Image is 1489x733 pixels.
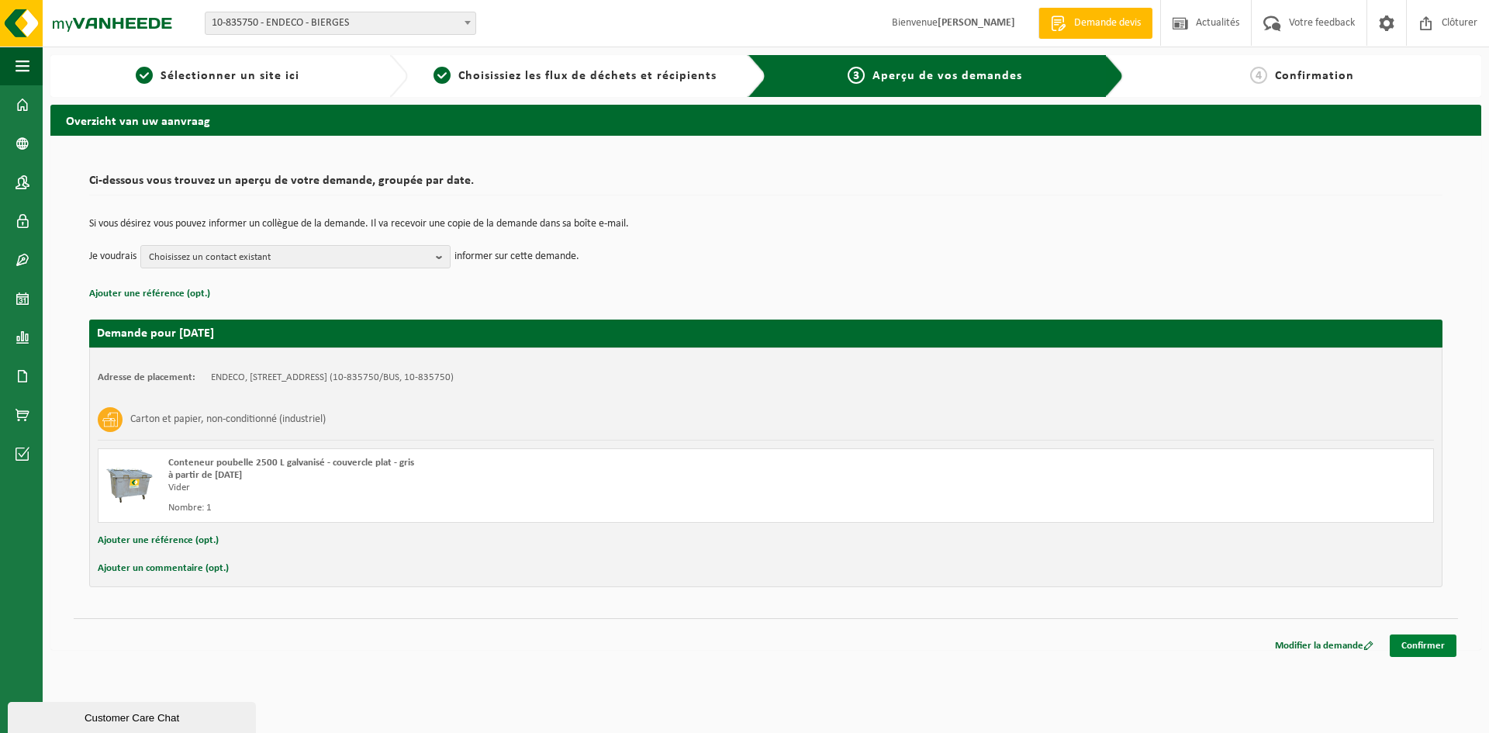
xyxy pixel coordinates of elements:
[136,67,153,84] span: 1
[1038,8,1152,39] a: Demande devis
[1070,16,1145,31] span: Demande devis
[8,699,259,733] iframe: chat widget
[938,17,1015,29] strong: [PERSON_NAME]
[58,67,377,85] a: 1Sélectionner un site ici
[434,67,451,84] span: 2
[140,245,451,268] button: Choisissez un contact existant
[454,245,579,268] p: informer sur cette demande.
[1275,70,1354,82] span: Confirmation
[89,284,210,304] button: Ajouter une référence (opt.)
[168,502,828,514] div: Nombre: 1
[98,531,219,551] button: Ajouter une référence (opt.)
[89,175,1442,195] h2: Ci-dessous vous trouvez un aperçu de votre demande, groupée par date.
[98,372,195,382] strong: Adresse de placement:
[168,458,414,468] span: Conteneur poubelle 2500 L galvanisé - couvercle plat - gris
[161,70,299,82] span: Sélectionner un site ici
[106,457,153,503] img: WB-2500-GAL-GY-01.png
[848,67,865,84] span: 3
[98,558,229,579] button: Ajouter un commentaire (opt.)
[130,407,326,432] h3: Carton et papier, non-conditionné (industriel)
[1390,634,1456,657] a: Confirmer
[458,70,717,82] span: Choisissiez les flux de déchets et récipients
[149,246,430,269] span: Choisissez un contact existant
[168,482,828,494] div: Vider
[89,245,136,268] p: Je voudrais
[168,470,242,480] strong: à partir de [DATE]
[1263,634,1385,657] a: Modifier la demande
[416,67,734,85] a: 2Choisissiez les flux de déchets et récipients
[1250,67,1267,84] span: 4
[206,12,475,34] span: 10-835750 - ENDECO - BIERGES
[89,219,1442,230] p: Si vous désirez vous pouvez informer un collègue de la demande. Il va recevoir une copie de la de...
[50,105,1481,135] h2: Overzicht van uw aanvraag
[211,372,454,384] td: ENDECO, [STREET_ADDRESS] (10-835750/BUS, 10-835750)
[872,70,1022,82] span: Aperçu de vos demandes
[97,327,214,340] strong: Demande pour [DATE]
[205,12,476,35] span: 10-835750 - ENDECO - BIERGES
